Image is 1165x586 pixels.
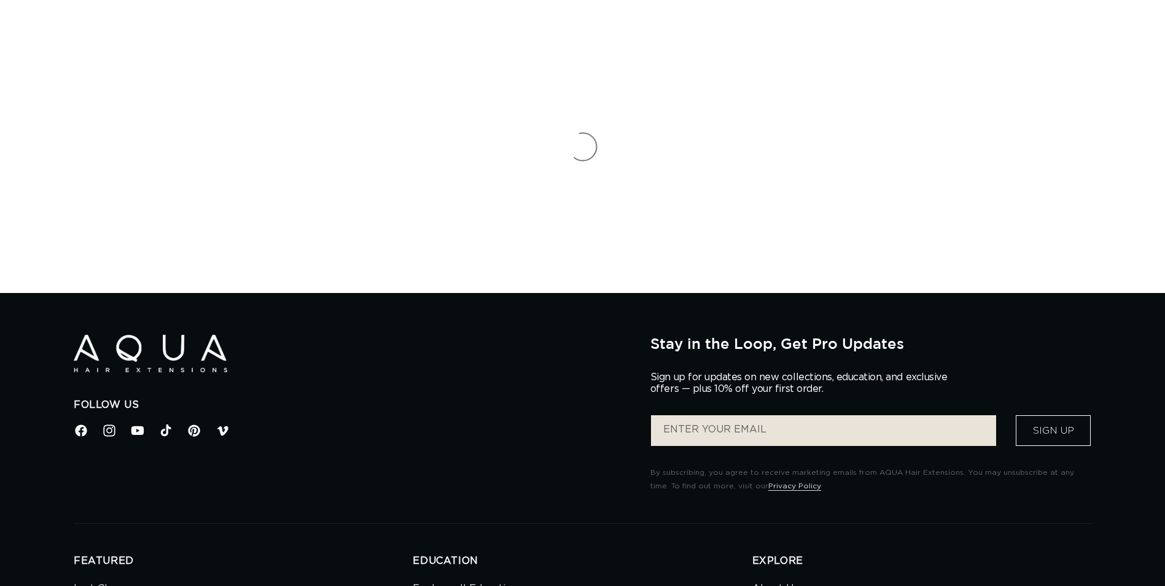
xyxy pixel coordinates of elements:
[752,555,1091,568] h2: EXPLORE
[74,555,413,568] h2: FEATURED
[650,335,1091,352] h2: Stay in the Loop, Get Pro Updates
[651,415,996,446] input: ENTER YOUR EMAIL
[74,399,632,412] h2: Follow Us
[768,482,821,490] a: Privacy Policy
[413,555,752,568] h2: EDUCATION
[650,372,957,395] p: Sign up for updates on new collections, education, and exclusive offers — plus 10% off your first...
[650,466,1091,493] p: By subscribing, you agree to receive marketing emails from AQUA Hair Extensions. You may unsubscr...
[1016,415,1091,446] button: Sign Up
[74,335,227,372] img: Aqua Hair Extensions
